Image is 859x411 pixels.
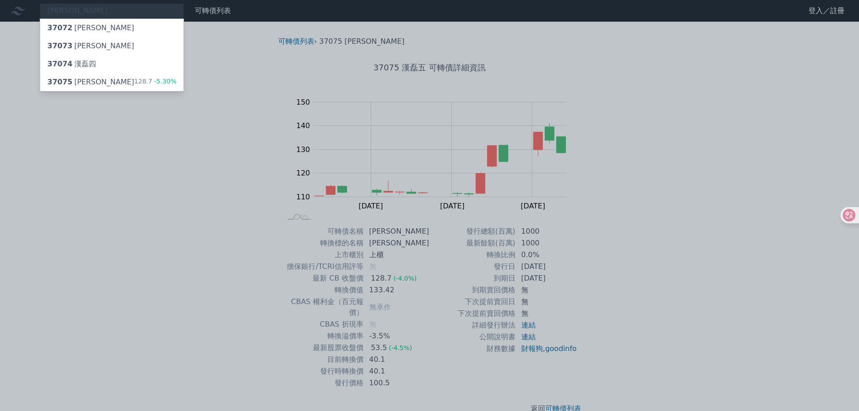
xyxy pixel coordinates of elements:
[47,77,134,88] div: [PERSON_NAME]
[47,23,134,33] div: [PERSON_NAME]
[134,77,177,88] div: 128.7
[47,42,73,50] span: 37073
[47,60,73,68] span: 37074
[40,37,184,55] a: 37073[PERSON_NAME]
[152,78,177,85] span: -5.30%
[47,41,134,51] div: [PERSON_NAME]
[40,73,184,91] a: 37075[PERSON_NAME] 128.7-5.30%
[47,78,73,86] span: 37075
[40,55,184,73] a: 37074漢磊四
[40,19,184,37] a: 37072[PERSON_NAME]
[47,23,73,32] span: 37072
[47,59,96,69] div: 漢磊四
